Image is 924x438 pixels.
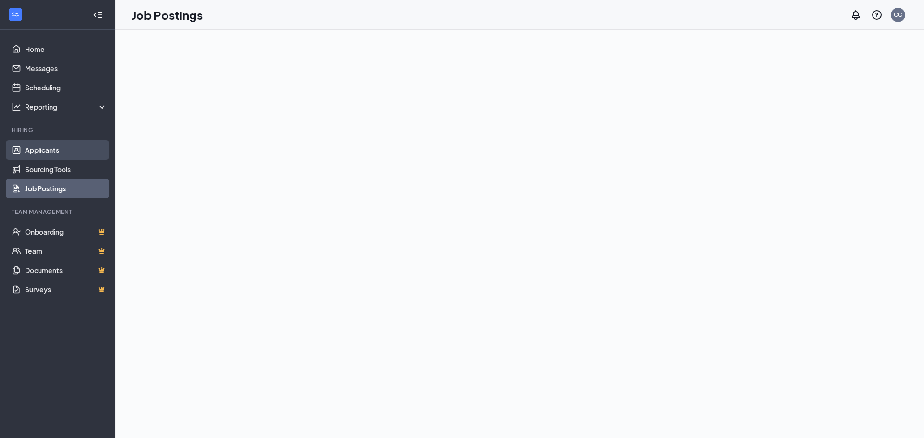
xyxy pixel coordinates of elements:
a: Applicants [25,140,107,160]
div: Reporting [25,102,108,112]
a: Scheduling [25,78,107,97]
svg: WorkstreamLogo [11,10,20,19]
a: DocumentsCrown [25,261,107,280]
a: TeamCrown [25,241,107,261]
svg: QuestionInfo [871,9,883,21]
a: SurveysCrown [25,280,107,299]
h1: Job Postings [132,7,203,23]
a: Job Postings [25,179,107,198]
a: OnboardingCrown [25,222,107,241]
svg: Notifications [850,9,861,21]
svg: Analysis [12,102,21,112]
a: Home [25,39,107,59]
div: Team Management [12,208,105,216]
a: Messages [25,59,107,78]
a: Sourcing Tools [25,160,107,179]
svg: Collapse [93,10,103,20]
div: CC [894,11,902,19]
div: Hiring [12,126,105,134]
